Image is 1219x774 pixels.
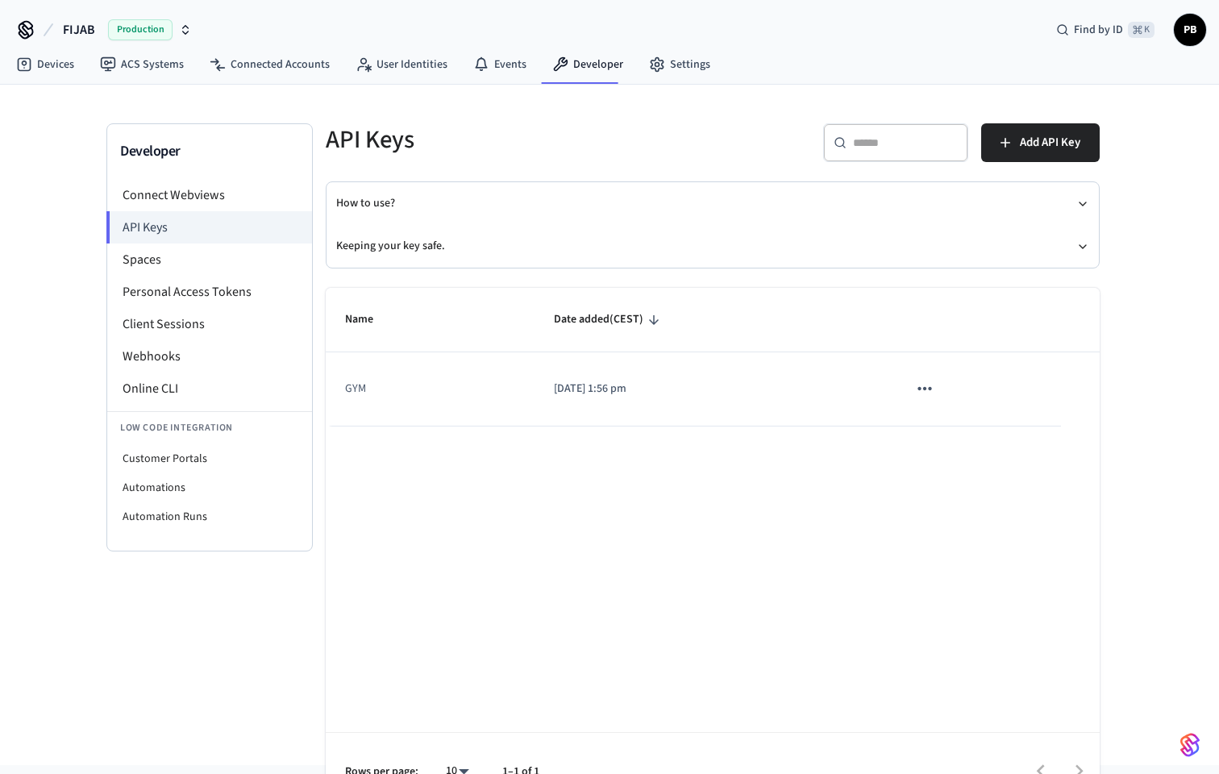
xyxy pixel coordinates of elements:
span: Add API Key [1020,132,1080,153]
a: Settings [636,50,723,79]
img: SeamLogoGradient.69752ec5.svg [1180,732,1200,758]
a: ACS Systems [87,50,197,79]
a: Developer [539,50,636,79]
li: Spaces [107,243,312,276]
button: PB [1174,14,1206,46]
li: Automations [107,473,312,502]
button: How to use? [336,182,1089,225]
span: ⌘ K [1128,22,1155,38]
a: Connected Accounts [197,50,343,79]
h5: API Keys [326,123,703,156]
a: Devices [3,50,87,79]
span: Name [345,307,394,332]
li: Client Sessions [107,308,312,340]
li: Webhooks [107,340,312,372]
button: Add API Key [981,123,1100,162]
li: Automation Runs [107,502,312,531]
h3: Developer [120,140,299,163]
span: PB [1175,15,1204,44]
span: Production [108,19,173,40]
li: Online CLI [107,372,312,405]
p: [DATE] 1:56 pm [554,381,869,397]
span: FIJAB [63,20,95,40]
span: Date added(CEST) [554,307,664,332]
li: Low Code Integration [107,411,312,444]
button: Keeping your key safe. [336,225,1089,268]
table: sticky table [326,288,1100,427]
li: Customer Portals [107,444,312,473]
a: User Identities [343,50,460,79]
div: Find by ID⌘ K [1043,15,1167,44]
a: Events [460,50,539,79]
li: Personal Access Tokens [107,276,312,308]
li: Connect Webviews [107,179,312,211]
span: Find by ID [1074,22,1123,38]
li: API Keys [106,211,312,243]
td: GYM [326,352,535,426]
